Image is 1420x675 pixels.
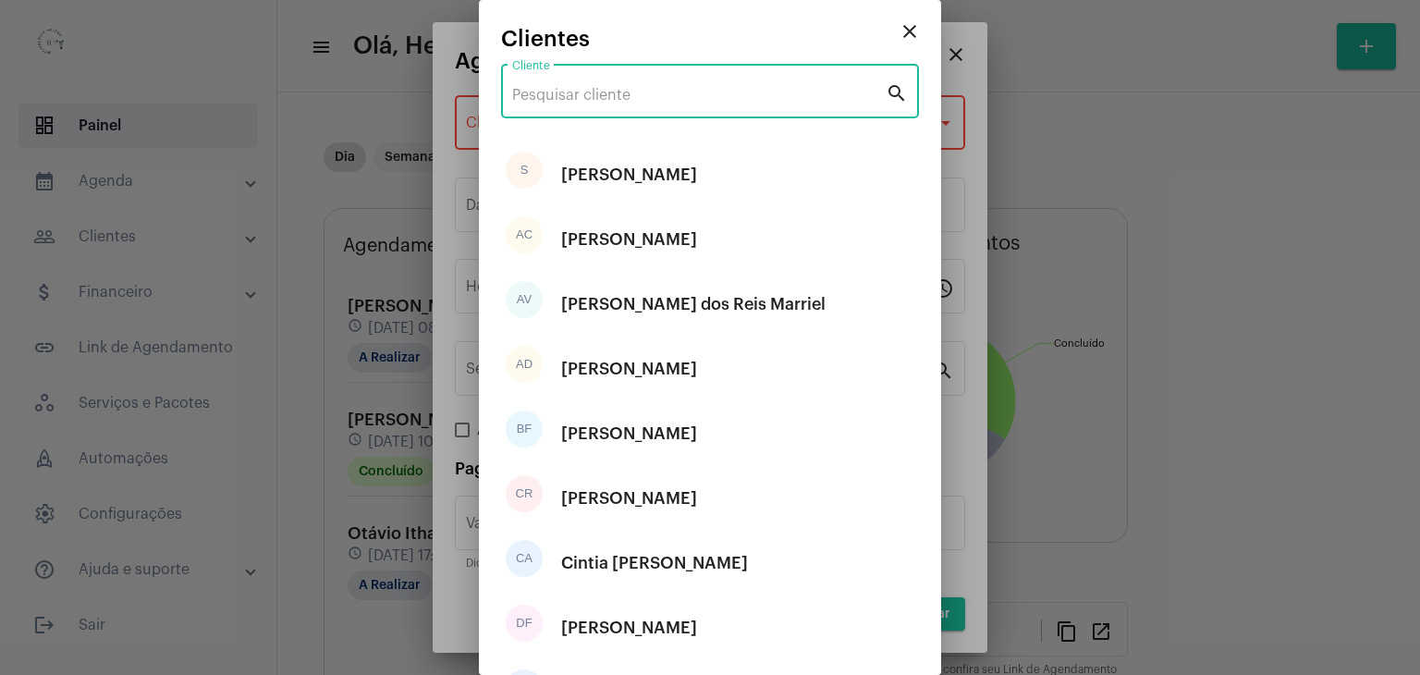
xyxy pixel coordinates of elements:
div: S [506,152,543,189]
div: BF [506,411,543,448]
div: AD [506,346,543,383]
span: Clientes [501,27,590,51]
div: AV [506,281,543,318]
div: [PERSON_NAME] [561,341,697,397]
div: [PERSON_NAME] [561,147,697,202]
div: [PERSON_NAME] [561,406,697,461]
input: Pesquisar cliente [512,87,886,104]
div: AC [506,216,543,253]
mat-icon: close [899,20,921,43]
mat-icon: search [886,81,908,104]
div: Cintia [PERSON_NAME] [561,535,748,591]
div: [PERSON_NAME] [561,600,697,656]
div: [PERSON_NAME] [561,471,697,526]
div: CA [506,540,543,577]
div: CR [506,475,543,512]
div: [PERSON_NAME] [561,212,697,267]
div: DF [506,605,543,642]
div: [PERSON_NAME] dos Reis Marriel [561,276,826,332]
